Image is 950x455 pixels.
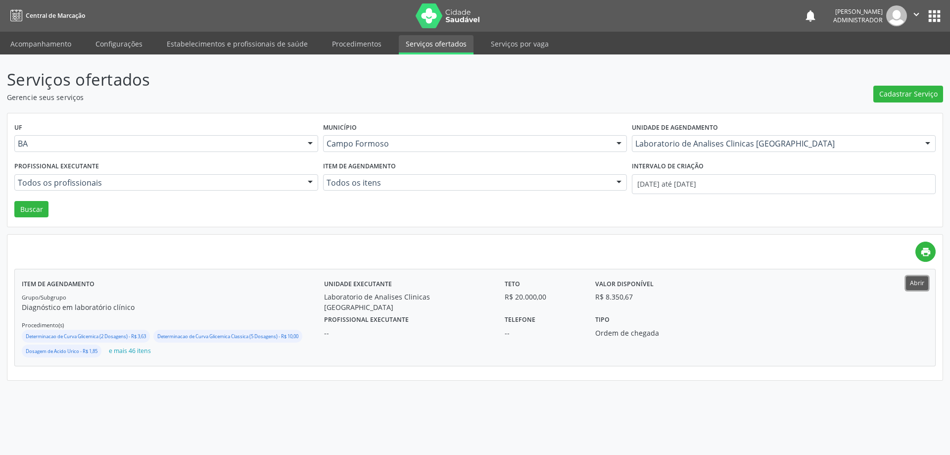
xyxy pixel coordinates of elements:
a: Procedimentos [325,35,388,52]
div: [PERSON_NAME] [833,7,883,16]
i:  [911,9,922,20]
div: -- [505,328,581,338]
a: print [915,242,936,262]
label: Unidade executante [324,276,392,292]
a: Configurações [89,35,149,52]
label: Item de agendamento [22,276,95,292]
div: Ordem de chegada [595,328,717,338]
button: Buscar [14,201,48,218]
label: Município [323,120,357,136]
label: UF [14,120,22,136]
span: Administrador [833,16,883,24]
div: Laboratorio de Analises Clinicas [GEOGRAPHIC_DATA] [324,292,491,312]
button: Abrir [906,276,928,290]
div: -- [324,328,491,338]
small: Determinacao de Curva Glicemica Classica (5 Dosagens) - R$ 10,00 [157,333,298,340]
span: Campo Formoso [327,139,607,149]
small: Grupo/Subgrupo [22,294,66,301]
a: Serviços por vaga [484,35,556,52]
input: Selecione um intervalo [632,174,936,194]
a: Acompanhamento [3,35,78,52]
p: Gerencie seus serviços [7,92,662,102]
button: e mais 46 itens [105,345,155,358]
label: Teto [505,276,520,292]
button: Cadastrar Serviço [873,86,943,102]
label: Profissional executante [14,159,99,174]
a: Serviços ofertados [399,35,474,54]
label: Telefone [505,312,535,328]
span: Laboratorio de Analises Clinicas [GEOGRAPHIC_DATA] [635,139,915,149]
label: Tipo [595,312,610,328]
a: Central de Marcação [7,7,85,24]
span: Cadastrar Serviço [879,89,938,99]
label: Profissional executante [324,312,409,328]
div: R$ 20.000,00 [505,292,581,302]
span: BA [18,139,298,149]
span: Todos os itens [327,178,607,188]
button:  [907,5,926,26]
label: Unidade de agendamento [632,120,718,136]
button: notifications [804,9,817,23]
p: Serviços ofertados [7,67,662,92]
button: apps [926,7,943,25]
img: img [886,5,907,26]
small: Procedimento(s) [22,321,64,329]
a: Estabelecimentos e profissionais de saúde [160,35,315,52]
small: Determinacao de Curva Glicemica (2 Dosagens) - R$ 3,63 [26,333,146,340]
label: Item de agendamento [323,159,396,174]
p: Diagnóstico em laboratório clínico [22,302,324,312]
label: Valor disponível [595,276,654,292]
small: Dosagem de Acido Urico - R$ 1,85 [26,348,97,354]
span: Todos os profissionais [18,178,298,188]
i: print [920,247,931,257]
span: Central de Marcação [26,11,85,20]
div: R$ 8.350,67 [595,292,633,302]
label: Intervalo de criação [632,159,704,174]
